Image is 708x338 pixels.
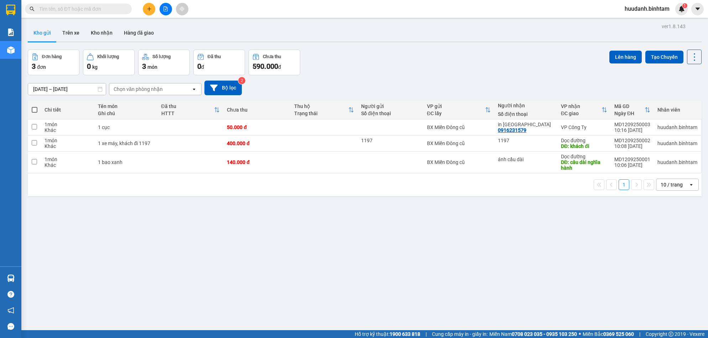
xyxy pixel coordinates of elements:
[278,64,281,70] span: đ
[427,159,491,165] div: BX Miền Đông cũ
[355,330,420,338] span: Hỗ trợ kỹ thuật:
[208,54,221,59] div: Đã thu
[423,101,494,119] th: Toggle SortBy
[263,54,281,59] div: Chưa thu
[498,111,554,117] div: Số điện thoại
[561,143,607,149] div: DĐ: khách đi
[45,162,91,168] div: Khác
[152,54,171,59] div: Số lượng
[361,138,420,143] div: 1197
[98,124,154,130] div: 1 cục
[161,111,214,116] div: HTTT
[427,124,491,130] div: BX Miền Đông cũ
[512,331,577,337] strong: 0708 023 035 - 0935 103 250
[45,127,91,133] div: Khác
[614,103,645,109] div: Mã GD
[614,127,650,133] div: 10:16 [DATE]
[614,122,650,127] div: MD1209250003
[432,330,488,338] span: Cung cấp máy in - giấy in:
[7,323,14,330] span: message
[57,24,85,41] button: Trên xe
[489,330,577,338] span: Miền Nam
[143,3,155,15] button: plus
[498,157,554,162] div: ánh cầu dài
[657,124,697,130] div: huudanh.binhtam
[668,332,673,337] span: copyright
[657,107,697,113] div: Nhân viên
[614,143,650,149] div: 10:08 [DATE]
[661,181,683,188] div: 10 / trang
[7,291,14,298] span: question-circle
[193,50,245,75] button: Đã thu0đ
[498,103,554,108] div: Người nhận
[28,83,106,95] input: Select a date range.
[160,3,172,15] button: file-add
[201,64,204,70] span: đ
[97,54,119,59] div: Khối lượng
[561,138,607,143] div: Dọc đường
[98,103,154,109] div: Tên món
[7,307,14,314] span: notification
[639,330,640,338] span: |
[657,159,697,165] div: huudanh.binhtam
[683,3,686,8] span: 1
[294,103,348,109] div: Thu hộ
[147,64,157,70] span: món
[678,6,685,12] img: icon-new-feature
[204,81,242,95] button: Bộ lọc
[609,51,642,63] button: Lên hàng
[176,3,188,15] button: aim
[238,77,245,84] sup: 2
[662,22,686,30] div: ver 1.8.143
[191,86,197,92] svg: open
[227,140,287,146] div: 400.000 đ
[83,50,135,75] button: Khối lượng0kg
[114,86,163,93] div: Chọn văn phòng nhận
[557,101,611,119] th: Toggle SortBy
[45,107,91,113] div: Chi tiết
[614,111,645,116] div: Ngày ĐH
[138,50,190,75] button: Số lượng3món
[32,62,36,71] span: 3
[390,331,420,337] strong: 1900 633 818
[37,64,46,70] span: đơn
[694,6,701,12] span: caret-down
[561,159,607,171] div: DĐ: câu dài nghĩa hành
[85,24,118,41] button: Kho nhận
[294,111,348,116] div: Trạng thái
[603,331,634,337] strong: 0369 525 060
[249,50,300,75] button: Chưa thu590.000đ
[561,103,602,109] div: VP nhận
[7,29,15,36] img: solution-icon
[426,330,427,338] span: |
[498,127,526,133] div: 0916231579
[645,51,683,63] button: Tạo Chuyến
[98,111,154,116] div: Ghi chú
[614,162,650,168] div: 10:06 [DATE]
[291,101,358,119] th: Toggle SortBy
[427,103,485,109] div: VP gửi
[87,62,91,71] span: 0
[28,24,57,41] button: Kho gửi
[361,103,420,109] div: Người gửi
[583,330,634,338] span: Miền Bắc
[7,275,15,282] img: warehouse-icon
[161,103,214,109] div: Đã thu
[45,122,91,127] div: 1 món
[158,101,224,119] th: Toggle SortBy
[179,6,184,11] span: aim
[45,143,91,149] div: Khác
[42,54,62,59] div: Đơn hàng
[619,179,629,190] button: 1
[619,4,675,13] span: huudanh.binhtam
[98,159,154,165] div: 1 bao xanh
[561,111,602,116] div: ĐC giao
[427,111,485,116] div: ĐC lấy
[147,6,152,11] span: plus
[227,124,287,130] div: 50.000 đ
[98,140,154,146] div: 1 xe máy, khách đi 1197
[657,140,697,146] div: huudanh.binhtam
[498,138,554,143] div: 1197
[163,6,168,11] span: file-add
[92,64,98,70] span: kg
